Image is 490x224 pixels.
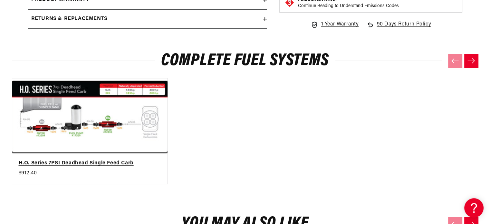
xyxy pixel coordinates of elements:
a: 1 Year Warranty [311,20,359,29]
span: 90 Days Return Policy [377,20,431,35]
span: 1 Year Warranty [321,20,359,29]
h2: Returns & replacements [31,15,108,23]
h2: Complete Fuel Systems [12,53,478,68]
ul: Slider [12,78,478,184]
button: Previous slide [448,54,462,68]
p: Continue Reading to Understand Emissions Codes [298,3,399,9]
button: Next slide [464,54,478,68]
a: H.O. Series 7PSI Deadhead Single Feed Carb [19,159,155,168]
summary: Returns & replacements [28,10,267,28]
a: 90 Days Return Policy [366,20,431,35]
